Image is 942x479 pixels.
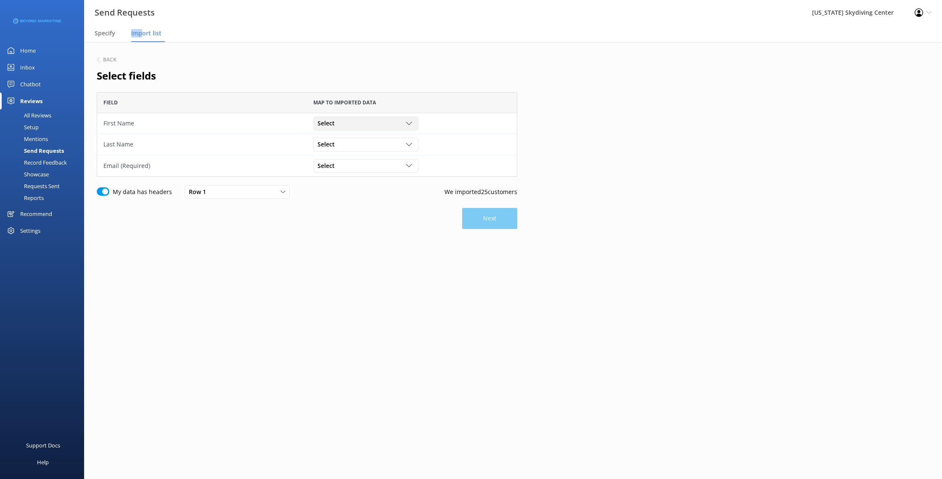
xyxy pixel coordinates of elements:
a: Send Requests [5,145,84,157]
a: Mentions [5,133,84,145]
a: Requests Sent [5,180,84,192]
div: Last Name [103,140,301,149]
h6: Back [103,57,116,62]
p: We imported 25 customers [445,187,517,197]
div: Mentions [5,133,48,145]
button: Back [97,57,116,62]
div: Settings [20,222,40,239]
img: 3-1676954853.png [13,14,61,28]
span: Field [103,98,118,106]
div: Recommend [20,205,52,222]
div: Showcase [5,168,49,180]
div: Chatbot [20,76,41,93]
span: Map to imported data [313,98,376,106]
div: All Reviews [5,109,51,121]
div: Home [20,42,36,59]
div: Setup [5,121,39,133]
div: Reports [5,192,44,204]
a: Record Feedback [5,157,84,168]
h2: Select fields [97,68,517,84]
a: Reports [5,192,84,204]
div: First Name [103,119,301,128]
div: Record Feedback [5,157,67,168]
div: Reviews [20,93,42,109]
a: Setup [5,121,84,133]
span: Select [318,161,340,170]
span: Specify [95,29,115,37]
a: Showcase [5,168,84,180]
div: Support Docs [26,437,60,454]
div: Requests Sent [5,180,60,192]
div: Help [37,454,49,471]
label: My data has headers [113,187,172,197]
a: All Reviews [5,109,84,121]
span: Import list [131,29,161,37]
div: Email (Required) [103,161,301,170]
span: Select [318,119,340,128]
div: Inbox [20,59,35,76]
div: grid [97,113,517,176]
div: Send Requests [5,145,64,157]
h3: Send Requests [95,6,155,19]
span: Select [318,140,340,149]
span: Row 1 [189,187,211,197]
